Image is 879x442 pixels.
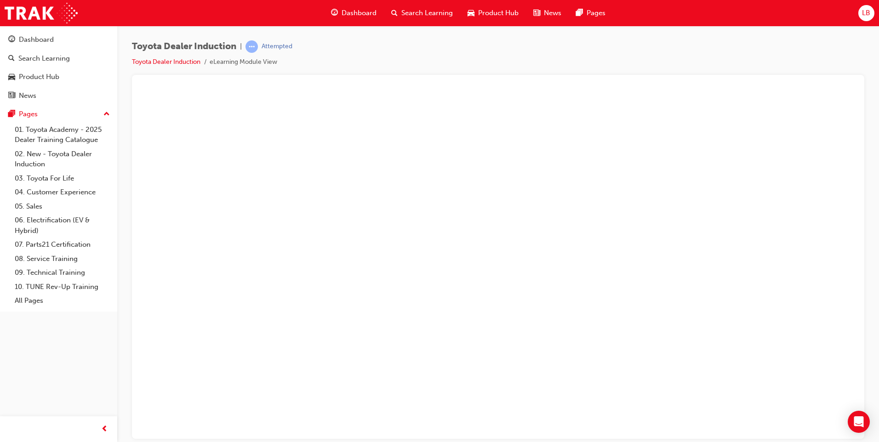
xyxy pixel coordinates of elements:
[4,87,114,104] a: News
[342,8,377,18] span: Dashboard
[19,109,38,119] div: Pages
[4,106,114,123] button: Pages
[19,91,36,101] div: News
[11,147,114,171] a: 02. New - Toyota Dealer Induction
[391,7,398,19] span: search-icon
[468,7,474,19] span: car-icon
[587,8,605,18] span: Pages
[8,110,15,119] span: pages-icon
[132,58,200,66] a: Toyota Dealer Induction
[11,294,114,308] a: All Pages
[5,3,78,23] img: Trak
[4,29,114,106] button: DashboardSearch LearningProduct HubNews
[569,4,613,23] a: pages-iconPages
[460,4,526,23] a: car-iconProduct Hub
[8,36,15,44] span: guage-icon
[858,5,874,21] button: LB
[576,7,583,19] span: pages-icon
[331,7,338,19] span: guage-icon
[544,8,561,18] span: News
[8,92,15,100] span: news-icon
[478,8,519,18] span: Product Hub
[4,50,114,67] a: Search Learning
[11,213,114,238] a: 06. Electrification (EV & Hybrid)
[245,40,258,53] span: learningRecordVerb_ATTEMPT-icon
[401,8,453,18] span: Search Learning
[262,42,292,51] div: Attempted
[8,73,15,81] span: car-icon
[862,8,870,18] span: LB
[11,252,114,266] a: 08. Service Training
[210,57,277,68] li: eLearning Module View
[11,171,114,186] a: 03. Toyota For Life
[848,411,870,433] div: Open Intercom Messenger
[132,41,236,52] span: Toyota Dealer Induction
[384,4,460,23] a: search-iconSearch Learning
[4,68,114,85] a: Product Hub
[19,34,54,45] div: Dashboard
[11,266,114,280] a: 09. Technical Training
[11,185,114,199] a: 04. Customer Experience
[19,72,59,82] div: Product Hub
[240,41,242,52] span: |
[11,123,114,147] a: 01. Toyota Academy - 2025 Dealer Training Catalogue
[11,280,114,294] a: 10. TUNE Rev-Up Training
[8,55,15,63] span: search-icon
[533,7,540,19] span: news-icon
[11,238,114,252] a: 07. Parts21 Certification
[324,4,384,23] a: guage-iconDashboard
[103,108,110,120] span: up-icon
[101,424,108,435] span: prev-icon
[4,31,114,48] a: Dashboard
[18,53,70,64] div: Search Learning
[11,199,114,214] a: 05. Sales
[526,4,569,23] a: news-iconNews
